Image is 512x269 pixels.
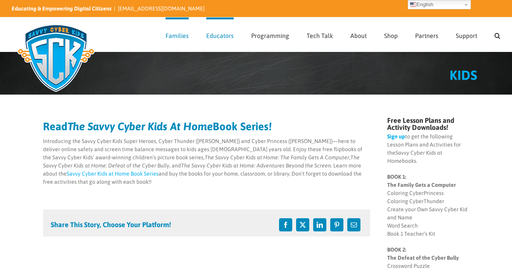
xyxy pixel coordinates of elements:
a: Search [495,17,500,52]
a: X [294,216,311,233]
em: The Savvy Cyber Kids at Home: The Family Gets A Computer [205,154,349,160]
a: Sign up [387,133,405,140]
i: Educating & Empowering Digital Citizens [12,5,112,12]
a: About [350,17,367,52]
a: Shop [384,17,398,52]
a: Email [345,216,362,233]
a: Educators [206,17,234,52]
h4: Share This Story, Choose Your Platform! [51,221,171,228]
h2: Read Book Series! [43,121,371,132]
h4: Free Lesson Plans and Activity Downloads! [387,117,469,131]
a: Facebook [277,216,294,233]
span: Educators [206,33,234,39]
em: The Savvy Cyber Kids at Home: Defeat of the Cyber Bully [43,154,360,169]
span: About [350,33,367,39]
p: Coloring CyberPrincess Coloring CyberThunder Create your Own Savvy Cyber Kid and Name Word Search... [387,173,469,238]
span: Tech Talk [307,33,333,39]
a: LinkedIn [311,216,328,233]
span: Programming [251,33,289,39]
p: Introducing the Savvy Cyber Kids Super Heroes, Cyber Thunder ([PERSON_NAME]) and Cyber Princess (... [43,137,371,186]
strong: BOOK 2: The Defeat of the Cyber Bully [387,247,459,261]
a: Support [456,17,477,52]
nav: Main Menu [165,17,500,52]
span: Support [456,33,477,39]
a: Pinterest [328,216,345,233]
a: Programming [251,17,289,52]
p: to get the following Lesson Plans and Activities for the books. [387,133,469,165]
span: KIDS [450,67,477,83]
a: Families [165,17,189,52]
em: The Savvy Cyber Kids at Home: Adventures Beyond the Screen [181,162,331,169]
img: en [410,2,416,8]
strong: BOOK 1: The Family Gets a Computer [387,174,456,188]
a: Savvy Cyber Kids at Home Book Series [67,171,159,177]
a: Tech Talk [307,17,333,52]
a: [EMAIL_ADDRESS][DOMAIN_NAME] [118,5,205,12]
span: Partners [415,33,438,39]
span: Families [165,33,189,39]
em: The Savvy Cyber Kids At Home [67,120,213,133]
a: Partners [415,17,438,52]
span: Shop [384,33,398,39]
em: Savvy Cyber Kids at Home [387,150,442,164]
img: Savvy Cyber Kids Logo [12,19,100,97]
